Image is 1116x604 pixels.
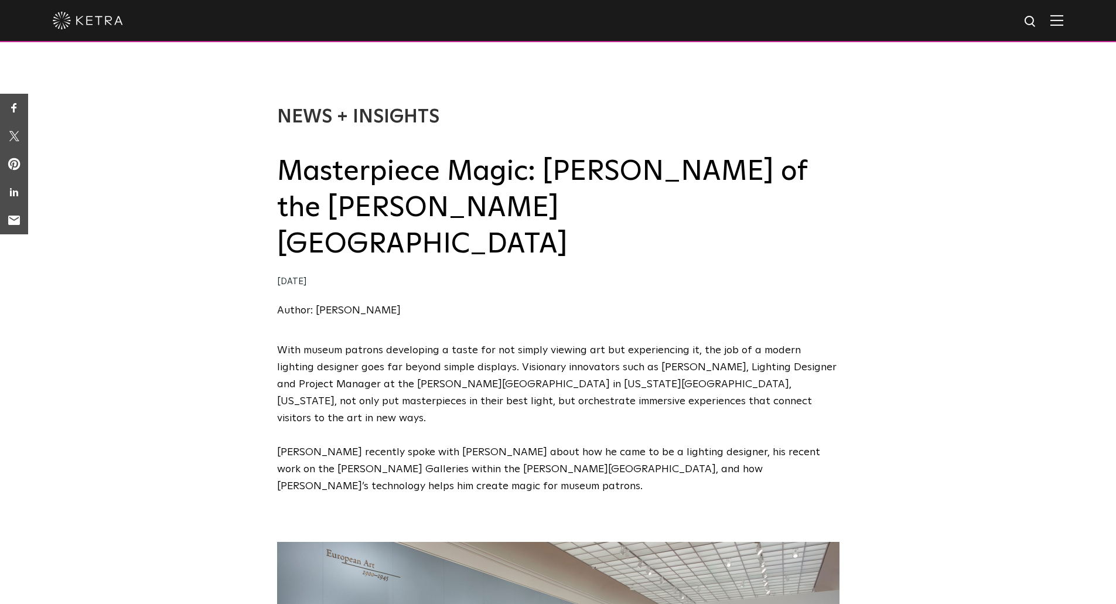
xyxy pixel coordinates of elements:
img: Hamburger%20Nav.svg [1050,15,1063,26]
a: News + Insights [277,108,439,127]
div: [DATE] [277,274,839,291]
img: search icon [1023,15,1038,29]
p: [PERSON_NAME] recently spoke with [PERSON_NAME] about how he came to be a lighting designer, his ... [277,444,839,494]
a: Author: [PERSON_NAME] [277,305,401,316]
p: With museum patrons developing a taste for not simply viewing art but experiencing it, the job of... [277,342,839,426]
img: ketra-logo-2019-white [53,12,123,29]
h2: Masterpiece Magic: [PERSON_NAME] of the [PERSON_NAME][GEOGRAPHIC_DATA] [277,153,839,263]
